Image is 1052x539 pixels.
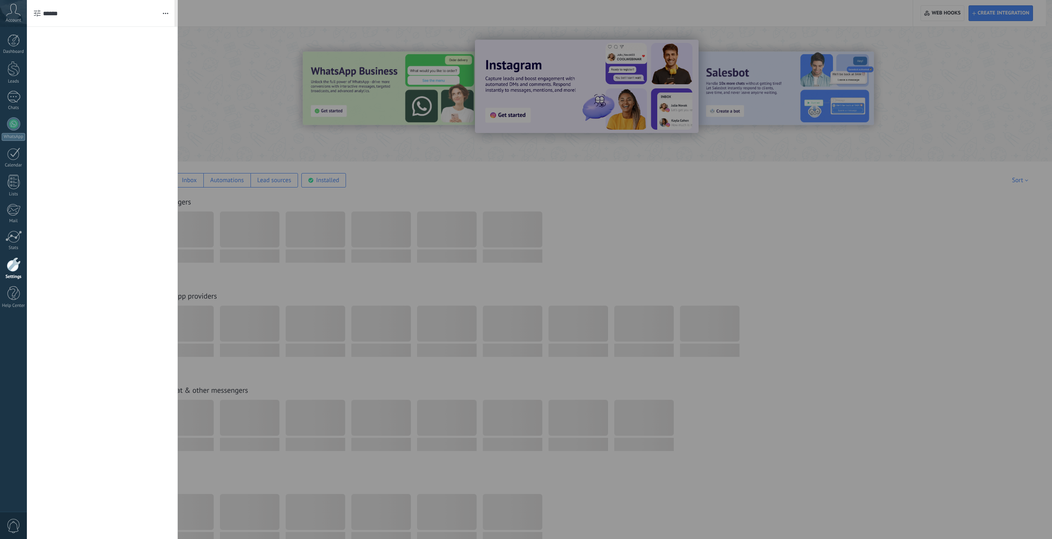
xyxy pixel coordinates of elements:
[2,303,26,309] div: Help Center
[2,245,26,251] div: Stats
[2,49,26,55] div: Dashboard
[6,18,21,23] span: Account
[2,133,25,141] div: WhatsApp
[2,79,26,84] div: Leads
[2,192,26,197] div: Lists
[2,218,26,224] div: Mail
[2,105,26,111] div: Chats
[2,274,26,280] div: Settings
[2,163,26,168] div: Calendar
